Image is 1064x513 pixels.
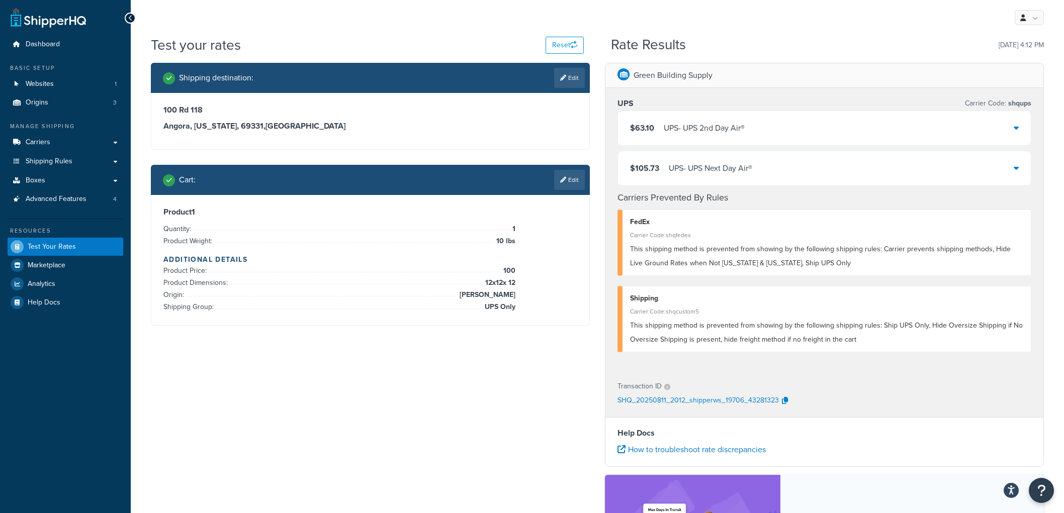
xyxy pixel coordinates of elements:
span: Origins [26,98,48,107]
div: Shipping [630,291,1023,305]
a: Help Docs [8,293,123,312]
a: Dashboard [8,35,123,54]
span: Advanced Features [26,195,86,203]
h3: Angora, [US_STATE], 69331 , [GEOGRAPHIC_DATA] [163,121,577,131]
a: Carriers [8,133,123,152]
span: Product Dimensions: [163,277,230,288]
div: Carrier Code: shqcustom5 [630,304,1023,319]
li: Origins [8,93,123,112]
span: Origin: [163,289,187,300]
span: UPS Only [482,301,515,313]
a: How to troubleshoot rate discrepancies [617,444,766,455]
p: [DATE] 4:12 PM [999,38,1044,52]
li: Websites [8,75,123,93]
span: Marketplace [28,261,65,270]
span: 3 [113,98,117,107]
a: Edit [554,170,585,190]
span: 4 [113,195,117,203]
a: Analytics [8,275,123,293]
span: Websites [26,80,54,88]
a: Origins3 [8,93,123,112]
li: Advanced Features [8,190,123,209]
h3: UPS [617,98,634,109]
a: Shipping Rules [8,152,123,171]
span: $63.10 [630,122,654,134]
span: Product Price: [163,265,209,276]
a: Websites1 [8,75,123,93]
div: Manage Shipping [8,122,123,131]
button: Reset [546,37,584,54]
span: Carriers [26,138,50,147]
span: 100 [501,265,515,277]
div: Resources [8,227,123,235]
a: Boxes [8,171,123,190]
span: Shipping Rules [26,157,72,166]
div: UPS - UPS Next Day Air® [669,161,752,175]
span: Product Weight: [163,236,215,246]
h3: Product 1 [163,207,577,217]
span: [PERSON_NAME] [457,289,515,301]
span: 12 x 12 x 12 [483,277,515,289]
h3: 100 Rd 118 [163,105,577,115]
div: Carrier Code: shqfedex [630,228,1023,242]
a: Edit [554,68,585,88]
h4: Additional Details [163,254,577,265]
span: Shipping Group: [163,301,216,312]
h4: Carriers Prevented By Rules [617,191,1031,204]
div: FedEx [630,215,1023,229]
span: This shipping method is prevented from showing by the following shipping rules: Ship UPS Only, Hi... [630,320,1023,345]
div: Basic Setup [8,64,123,72]
span: Dashboard [26,40,60,49]
h2: Cart : [179,175,196,184]
span: shqups [1006,98,1031,109]
h1: Test your rates [151,35,241,55]
span: This shipping method is prevented from showing by the following shipping rules: Carrier prevents ... [630,244,1011,268]
span: 10 lbs [494,235,515,247]
span: $105.73 [630,162,659,174]
a: Advanced Features4 [8,190,123,209]
h2: Shipping destination : [179,73,253,82]
span: 1 [115,80,117,88]
p: Carrier Code: [965,96,1031,111]
span: Help Docs [28,298,60,307]
p: Green Building Supply [634,68,713,82]
a: Test Your Rates [8,238,123,256]
h2: Rate Results [611,37,686,53]
p: Transaction ID [617,379,662,393]
span: Analytics [28,280,55,288]
span: Test Your Rates [28,243,76,251]
a: Marketplace [8,256,123,274]
span: Quantity: [163,224,194,234]
h4: Help Docs [617,427,1031,439]
span: 1 [510,223,515,235]
div: UPS - UPS 2nd Day Air® [664,121,745,135]
p: SHQ_20250811_2012_shipperws_19706_43281323 [617,393,779,408]
span: Boxes [26,176,45,185]
button: Open Resource Center [1029,478,1054,503]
